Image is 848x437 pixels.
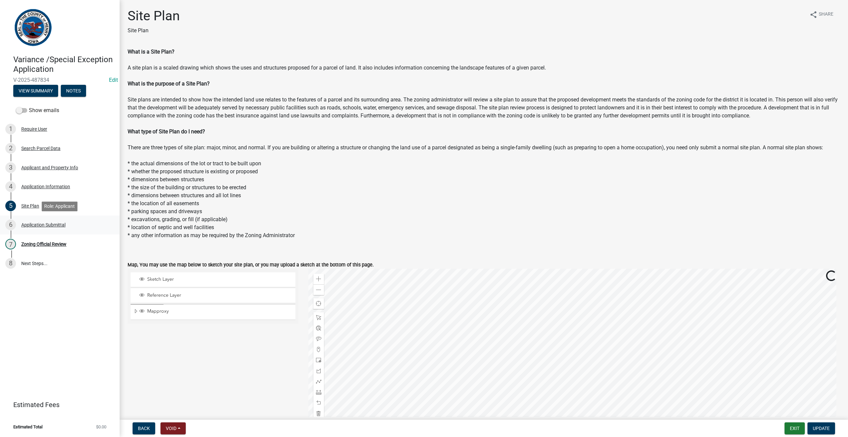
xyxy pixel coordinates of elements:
[128,263,374,267] label: Map, You may use the map below to sketch your site plan, or you may upload a sketch at the bottom...
[21,222,65,227] div: Application Submittal
[5,181,16,192] div: 4
[16,106,59,114] label: Show emails
[5,239,16,249] div: 7
[131,272,295,287] li: Sketch Layer
[785,422,805,434] button: Exit
[5,219,16,230] div: 6
[138,426,150,431] span: Back
[5,124,16,134] div: 1
[128,49,174,55] b: What is a Site Plan?
[809,11,817,19] i: share
[313,284,324,295] div: Zoom out
[109,77,118,83] wm-modal-confirm: Edit Application Number
[109,77,118,83] a: Edit
[146,308,293,314] span: Mapproxy
[313,274,324,284] div: Zoom in
[21,242,66,246] div: Zoning Official Review
[160,422,186,434] button: Void
[138,308,293,315] div: Mapproxy
[128,8,180,24] h1: Site Plan
[21,146,60,151] div: Search Parcel Data
[13,7,53,48] img: Henry County, Iowa
[5,143,16,154] div: 2
[146,276,293,282] span: Sketch Layer
[131,304,295,320] li: Mapproxy
[146,292,293,298] span: Reference Layer
[819,11,833,19] span: Share
[13,88,58,94] wm-modal-confirm: Summary
[130,271,296,322] ul: Layer List
[133,422,155,434] button: Back
[807,422,835,434] button: Update
[166,426,176,431] span: Void
[813,426,830,431] span: Update
[21,165,78,170] div: Applicant and Property Info
[128,27,180,35] p: Site Plan
[13,85,58,97] button: View Summary
[128,128,205,135] b: What type of Site Plan do I need?
[96,425,106,429] span: $0.00
[128,80,210,87] b: What is the purpose of a Site Plan?
[131,288,295,303] li: Reference Layer
[128,48,840,247] div: A site plan is a scaled drawing which shows the uses and structures proposed for a parcel of land...
[13,77,106,83] span: V-2025-487834
[61,85,86,97] button: Notes
[61,88,86,94] wm-modal-confirm: Notes
[21,127,47,131] div: Require User
[5,201,16,211] div: 5
[21,184,70,189] div: Application Information
[13,55,114,74] h4: Variance /Special Exception Application
[42,202,77,211] div: Role: Applicant
[313,298,324,309] div: Find my location
[5,398,109,411] a: Estimated Fees
[13,425,43,429] span: Estimated Total
[133,308,138,315] span: Expand
[5,162,16,173] div: 3
[804,8,839,21] button: shareShare
[138,276,293,283] div: Sketch Layer
[138,292,293,299] div: Reference Layer
[21,204,39,208] div: Site Plan
[5,258,16,269] div: 8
